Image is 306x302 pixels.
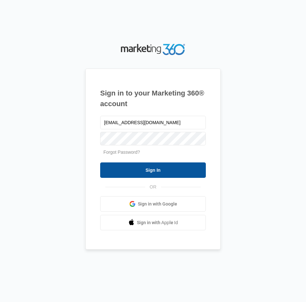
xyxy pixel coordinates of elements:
[137,219,178,226] span: Sign in with Apple Id
[100,196,206,212] a: Sign in with Google
[100,215,206,230] a: Sign in with Apple Id
[145,184,161,190] span: OR
[103,150,140,155] a: Forgot Password?
[100,116,206,129] input: Email
[100,162,206,178] input: Sign In
[138,201,177,207] span: Sign in with Google
[100,88,206,109] h1: Sign in to your Marketing 360® account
